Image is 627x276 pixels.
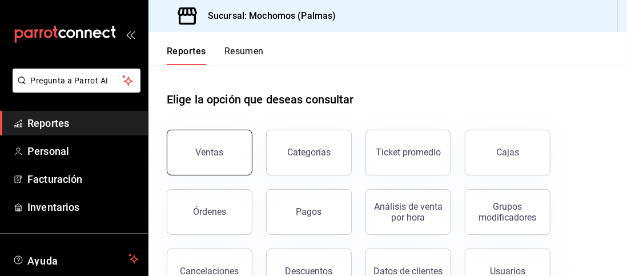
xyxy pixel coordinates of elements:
[167,189,252,235] button: Órdenes
[365,189,451,235] button: Análisis de venta por hora
[27,115,139,131] span: Reportes
[224,46,264,65] button: Resumen
[287,147,331,158] div: Categorías
[365,130,451,175] button: Ticket promedio
[126,30,135,39] button: open_drawer_menu
[266,189,352,235] button: Pagos
[472,201,543,223] div: Grupos modificadores
[27,252,124,266] span: Ayuda
[13,69,140,93] button: Pregunta a Parrot AI
[465,189,550,235] button: Grupos modificadores
[193,206,226,217] div: Órdenes
[167,130,252,175] button: Ventas
[496,147,519,158] div: Cajas
[27,171,139,187] span: Facturación
[31,75,123,87] span: Pregunta a Parrot AI
[27,199,139,215] span: Inventarios
[196,147,224,158] div: Ventas
[266,130,352,175] button: Categorías
[167,46,264,65] div: navigation tabs
[296,206,322,217] div: Pagos
[167,91,354,108] h1: Elige la opción que deseas consultar
[376,147,441,158] div: Ticket promedio
[373,201,444,223] div: Análisis de venta por hora
[27,143,139,159] span: Personal
[465,130,550,175] button: Cajas
[167,46,206,65] button: Reportes
[8,83,140,95] a: Pregunta a Parrot AI
[199,9,336,23] h3: Sucursal: Mochomos (Palmas)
